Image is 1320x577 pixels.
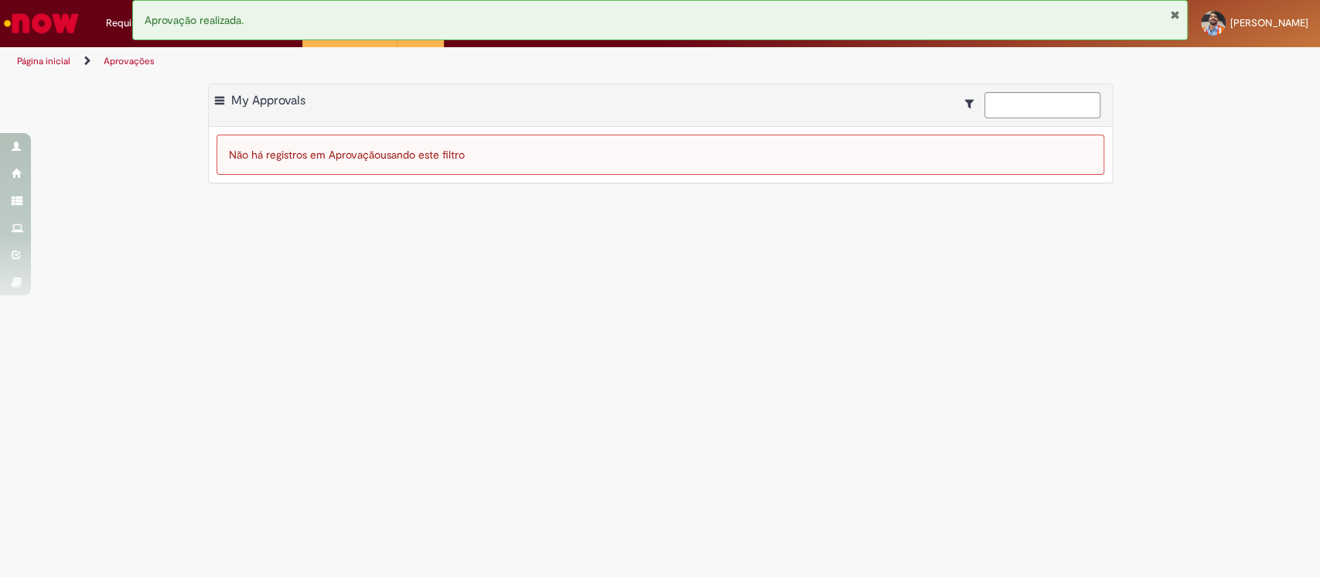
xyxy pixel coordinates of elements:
div: Não há registros em Aprovação [217,135,1104,175]
ul: Trilhas de página [12,47,868,76]
button: Fechar Notificação [1169,9,1179,21]
img: ServiceNow [2,8,81,39]
span: usando este filtro [380,148,465,162]
a: Página inicial [17,55,70,67]
span: Requisições [106,15,160,31]
i: Mostrar filtros para: Suas Solicitações [965,98,981,109]
span: My Approvals [231,93,305,108]
a: Aprovações [104,55,155,67]
span: Aprovação realizada. [145,13,244,27]
span: [PERSON_NAME] [1230,16,1308,29]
